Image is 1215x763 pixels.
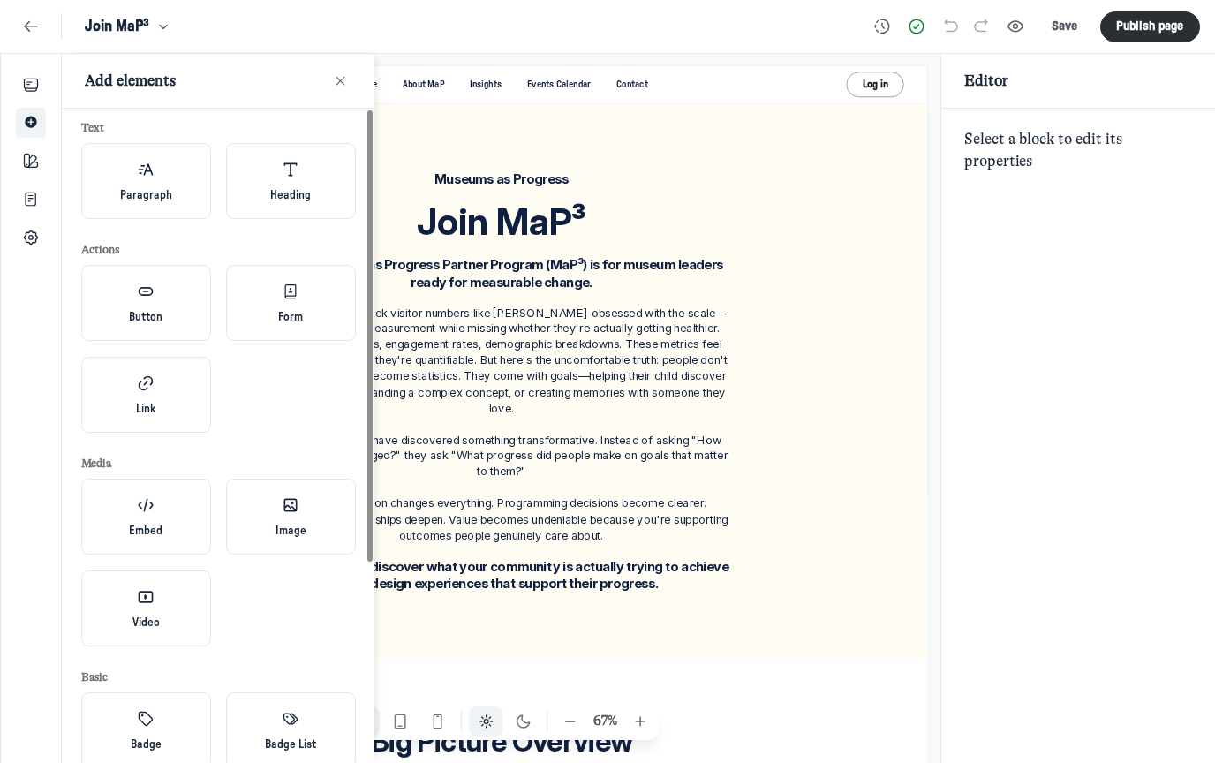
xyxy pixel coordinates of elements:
[632,713,650,730] svg: Zoom in
[509,146,762,206] h1: Join MaP³
[278,310,303,325] span: Form
[81,265,211,341] button: Button
[81,120,356,135] span: Text
[265,737,316,752] span: Badge List
[129,310,162,325] span: Button
[588,712,623,731] span: 67%
[85,72,176,89] span: Add elements
[606,74,658,96] a: Contact
[226,265,356,341] button: Form
[16,70,47,101] button: Add
[81,479,211,555] button: Embed
[81,357,211,433] button: Link
[1100,11,1200,42] button: Publish page
[329,70,352,93] button: Close
[275,524,306,539] span: Image
[81,143,211,219] button: Paragraph
[132,616,160,631] span: Video
[16,184,47,215] button: [object Object]
[120,188,172,203] span: Paragraph
[136,402,155,417] span: Link
[226,143,356,219] button: Heading
[459,74,511,96] a: Insights
[85,17,149,36] span: Join MaP³
[964,72,1008,89] span: Editor
[391,713,409,730] svg: Tablet
[1002,13,1029,40] button: Enter fullscreen
[626,707,655,737] button: Zoom in
[296,300,974,656] p: Many museums track visitor numbers like [PERSON_NAME] obsessed with the scale—focusing on the mea...
[938,13,964,40] button: Undo
[344,74,387,96] a: Home
[514,713,532,730] svg: Dark
[477,713,494,730] svg: Light
[81,242,356,257] span: Actions
[129,524,162,539] span: Embed
[392,74,454,96] a: About MaP
[81,570,211,646] button: Video
[555,707,585,737] button: Zoom out
[81,669,356,684] span: Basic
[535,99,735,125] h5: Museums as Progress
[968,13,994,40] button: Redo
[296,227,974,278] h5: The Museums as Progress Partner Program (MaP³) is for museum leaders ready for measurable change.
[270,188,311,203] span: Heading
[296,677,974,729] h5: MaP³ helps you discover what your community is actually trying to achieve and design experiences ...
[869,13,895,40] button: Version history
[1037,12,1093,42] button: Save
[75,65,927,103] nav: Main navigation bar
[226,479,356,555] button: Image
[16,146,47,177] button: Site styles
[16,222,47,253] button: [object Object]
[964,128,1192,174] p: Select a block to edit its properties
[85,17,172,36] button: Join MaP³
[517,74,600,96] a: Events Calendar
[15,11,46,42] button: Back
[561,713,578,730] svg: Zoom out
[16,108,47,139] button: Add
[428,713,446,730] svg: Mobile
[81,456,356,471] span: Media
[131,737,162,752] span: Badge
